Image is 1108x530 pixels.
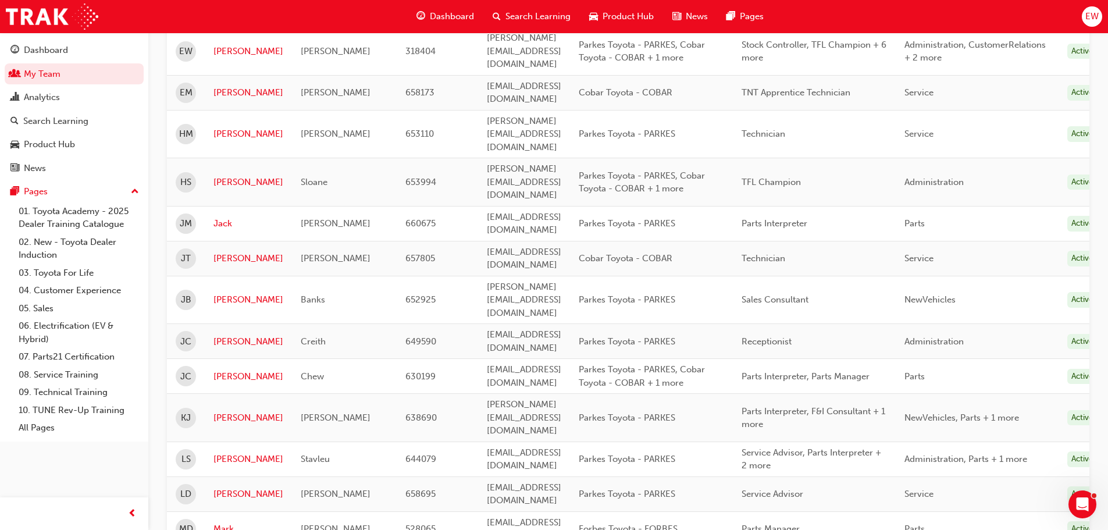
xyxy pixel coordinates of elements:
[742,489,803,499] span: Service Advisor
[580,5,663,29] a: car-iconProduct Hub
[14,366,144,384] a: 08. Service Training
[131,184,139,200] span: up-icon
[405,489,436,499] span: 658695
[487,33,561,69] span: [PERSON_NAME][EMAIL_ADDRESS][DOMAIN_NAME]
[14,202,144,233] a: 01. Toyota Academy - 2025 Dealer Training Catalogue
[1067,486,1098,502] div: Active
[904,218,925,229] span: Parts
[24,185,48,198] div: Pages
[717,5,773,29] a: pages-iconPages
[407,5,483,29] a: guage-iconDashboard
[487,163,561,200] span: [PERSON_NAME][EMAIL_ADDRESS][DOMAIN_NAME]
[128,507,137,521] span: prev-icon
[180,217,192,230] span: JM
[742,406,885,430] span: Parts Interpreter, F&I Consultant + 1 more
[1067,451,1098,467] div: Active
[487,329,561,353] span: [EMAIL_ADDRESS][DOMAIN_NAME]
[483,5,580,29] a: search-iconSearch Learning
[181,252,191,265] span: JT
[493,9,501,24] span: search-icon
[742,253,785,264] span: Technician
[301,336,326,347] span: Creith
[180,335,191,348] span: JC
[672,9,681,24] span: news-icon
[405,336,436,347] span: 649590
[740,10,764,23] span: Pages
[213,127,283,141] a: [PERSON_NAME]
[5,40,144,61] a: Dashboard
[904,454,1027,464] span: Administration, Parts + 1 more
[181,411,191,425] span: KJ
[405,412,437,423] span: 638690
[742,447,881,471] span: Service Advisor, Parts Interpreter + 2 more
[213,293,283,307] a: [PERSON_NAME]
[579,412,675,423] span: Parkes Toyota - PARKES
[10,45,19,56] span: guage-icon
[1067,292,1098,308] div: Active
[24,138,75,151] div: Product Hub
[14,264,144,282] a: 03. Toyota For Life
[301,412,370,423] span: [PERSON_NAME]
[5,87,144,108] a: Analytics
[726,9,735,24] span: pages-icon
[1067,251,1098,266] div: Active
[505,10,571,23] span: Search Learning
[1067,369,1098,385] div: Active
[487,399,561,436] span: [PERSON_NAME][EMAIL_ADDRESS][DOMAIN_NAME]
[10,69,19,80] span: people-icon
[24,162,46,175] div: News
[301,454,330,464] span: Stavleu
[179,127,193,141] span: HM
[10,140,19,150] span: car-icon
[5,158,144,179] a: News
[1067,44,1098,59] div: Active
[405,87,434,98] span: 658173
[14,300,144,318] a: 05. Sales
[487,482,561,506] span: [EMAIL_ADDRESS][DOMAIN_NAME]
[301,253,370,264] span: [PERSON_NAME]
[213,335,283,348] a: [PERSON_NAME]
[663,5,717,29] a: news-iconNews
[579,454,675,464] span: Parkes Toyota - PARKES
[5,181,144,202] button: Pages
[301,218,370,229] span: [PERSON_NAME]
[1067,175,1098,190] div: Active
[1067,410,1098,426] div: Active
[742,129,785,139] span: Technician
[213,252,283,265] a: [PERSON_NAME]
[14,317,144,348] a: 06. Electrification (EV & Hybrid)
[23,115,88,128] div: Search Learning
[742,294,808,305] span: Sales Consultant
[180,488,191,501] span: LD
[5,63,144,85] a: My Team
[301,294,325,305] span: Banks
[487,364,561,388] span: [EMAIL_ADDRESS][DOMAIN_NAME]
[213,86,283,99] a: [PERSON_NAME]
[180,370,191,383] span: JC
[301,177,327,187] span: Sloane
[405,46,436,56] span: 318404
[179,45,193,58] span: EW
[904,87,934,98] span: Service
[301,129,370,139] span: [PERSON_NAME]
[904,177,964,187] span: Administration
[405,253,435,264] span: 657805
[10,116,19,127] span: search-icon
[180,86,193,99] span: EM
[904,294,956,305] span: NewVehicles
[405,177,436,187] span: 653994
[213,488,283,501] a: [PERSON_NAME]
[416,9,425,24] span: guage-icon
[589,9,598,24] span: car-icon
[579,489,675,499] span: Parkes Toyota - PARKES
[579,218,675,229] span: Parkes Toyota - PARKES
[405,454,436,464] span: 644079
[579,336,675,347] span: Parkes Toyota - PARKES
[1067,216,1098,232] div: Active
[487,282,561,318] span: [PERSON_NAME][EMAIL_ADDRESS][DOMAIN_NAME]
[213,411,283,425] a: [PERSON_NAME]
[5,37,144,181] button: DashboardMy TeamAnalyticsSearch LearningProduct HubNews
[14,401,144,419] a: 10. TUNE Rev-Up Training
[579,87,672,98] span: Cobar Toyota - COBAR
[405,294,436,305] span: 652925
